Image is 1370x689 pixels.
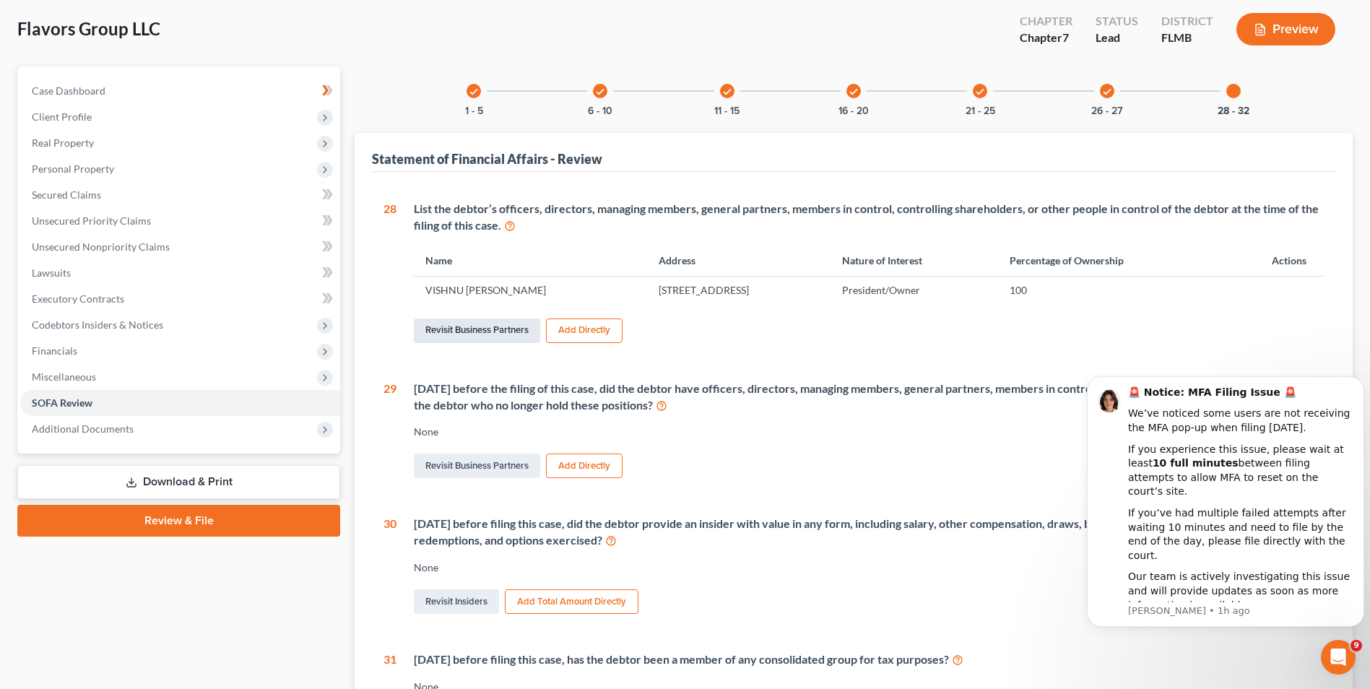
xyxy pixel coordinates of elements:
span: 9 [1351,640,1362,651]
div: [DATE] before filing this case, has the debtor been a member of any consolidated group for tax pu... [414,651,1324,668]
button: 11 - 15 [714,106,740,116]
button: 1 - 5 [465,106,483,116]
div: Lead [1096,30,1138,46]
td: [STREET_ADDRESS] [647,277,831,304]
button: 6 - 10 [588,106,612,116]
span: SOFA Review [32,396,92,409]
div: FLMB [1161,30,1213,46]
div: [DATE] before filing this case, did the debtor provide an insider with value in any form, includi... [414,516,1324,549]
div: 29 [383,381,396,482]
button: Add Directly [546,454,623,478]
a: Revisit Business Partners [414,318,540,343]
i: check [849,87,859,97]
span: Additional Documents [32,422,134,435]
a: Download & Print [17,465,340,499]
iframe: Intercom live chat [1321,640,1356,675]
button: Add Total Amount Directly [505,589,638,614]
span: Client Profile [32,110,92,123]
a: Revisit Business Partners [414,454,540,478]
a: Lawsuits [20,260,340,286]
div: None [414,425,1324,439]
a: Case Dashboard [20,78,340,104]
div: 28 [383,201,396,346]
button: 21 - 25 [966,106,995,116]
button: 16 - 20 [838,106,869,116]
span: Flavors Group LLC [17,18,160,39]
span: Financials [32,344,77,357]
a: Revisit Insiders [414,589,499,614]
span: Codebtors Insiders & Notices [32,318,163,331]
td: President/Owner [831,277,998,304]
i: check [1102,87,1112,97]
button: 28 - 32 [1218,106,1249,116]
i: check [595,87,605,97]
th: Nature of Interest [831,245,998,276]
a: Unsecured Nonpriority Claims [20,234,340,260]
span: Real Property [32,136,94,149]
div: List the debtor’s officers, directors, managing members, general partners, members in control, co... [414,201,1324,234]
span: Secured Claims [32,188,101,201]
i: check [722,87,732,97]
span: Lawsuits [32,266,71,279]
th: Percentage of Ownership [998,245,1221,276]
th: Address [647,245,831,276]
button: Preview [1236,13,1335,45]
i: check [469,87,479,97]
td: VISHNU [PERSON_NAME] [414,277,647,304]
iframe: Intercom notifications message [1081,374,1370,636]
a: Executory Contracts [20,286,340,312]
td: 100 [998,277,1221,304]
th: Actions [1221,245,1324,276]
span: Personal Property [32,162,114,175]
div: 30 [383,516,396,617]
div: Status [1096,13,1138,30]
span: Case Dashboard [32,84,105,97]
span: Unsecured Nonpriority Claims [32,240,170,253]
a: SOFA Review [20,390,340,416]
i: check [975,87,985,97]
div: None [414,560,1324,575]
div: District [1161,13,1213,30]
span: Unsecured Priority Claims [32,214,151,227]
span: 7 [1062,30,1069,44]
div: [DATE] before the filing of this case, did the debtor have officers, directors, managing members,... [414,381,1324,414]
button: 26 - 27 [1091,106,1122,116]
th: Name [414,245,647,276]
div: Chapter [1020,30,1072,46]
a: Review & File [17,505,340,537]
div: Statement of Financial Affairs - Review [372,150,602,168]
span: Miscellaneous [32,370,96,383]
button: Add Directly [546,318,623,343]
a: Unsecured Priority Claims [20,208,340,234]
a: Secured Claims [20,182,340,208]
span: Executory Contracts [32,292,124,305]
div: Chapter [1020,13,1072,30]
